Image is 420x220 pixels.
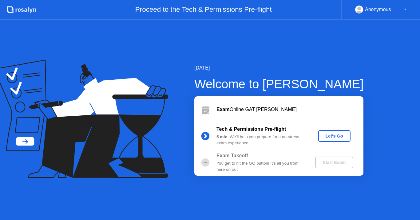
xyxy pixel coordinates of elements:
[404,6,407,14] div: ▼
[318,130,351,142] button: Let's Go
[216,134,228,139] b: 5 min
[216,153,248,158] b: Exam Takeoff
[194,64,364,72] div: [DATE]
[194,75,364,93] div: Welcome to [PERSON_NAME]
[216,107,230,112] b: Exam
[318,160,351,165] div: Start Exam
[216,160,305,173] div: You get to hit the GO button! It’s all you from here on out
[216,126,286,132] b: Tech & Permissions Pre-flight
[321,134,348,138] div: Let's Go
[216,106,363,113] div: Online GAT [PERSON_NAME]
[365,6,391,14] div: Anonymous
[216,134,305,146] div: : We’ll help you prepare for a no-stress exam experience
[315,157,353,168] button: Start Exam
